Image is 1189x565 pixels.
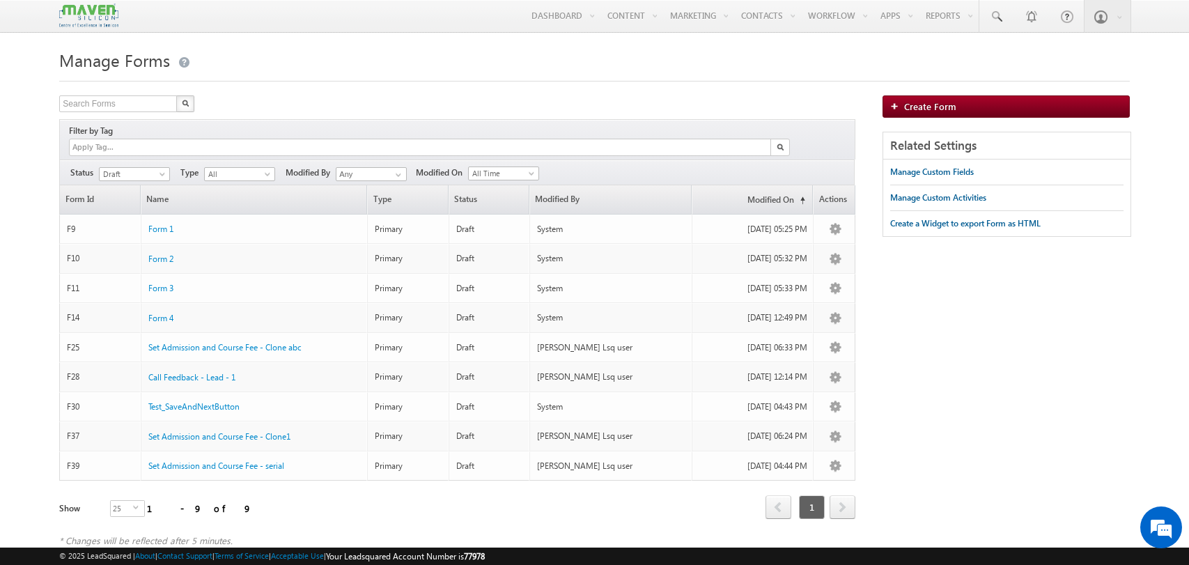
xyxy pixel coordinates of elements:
span: prev [766,495,791,519]
div: F14 [67,311,134,324]
span: Actions [814,185,854,214]
a: Name [141,185,367,214]
span: 25 [111,501,133,516]
div: Primary [375,371,442,383]
div: Related Settings [883,132,1130,160]
div: Primary [375,282,442,295]
div: F39 [67,460,134,472]
div: System [537,282,685,295]
img: Search [777,144,784,150]
div: [PERSON_NAME] Lsq user [537,430,685,442]
div: F37 [67,430,134,442]
span: next [830,495,855,519]
a: Form Id [60,185,139,214]
div: Draft [456,371,524,383]
a: next [830,497,855,519]
div: System [537,223,685,235]
a: Form 2 [148,253,173,265]
div: Draft [456,460,524,472]
span: Type [180,167,204,179]
div: Primary [375,401,442,413]
span: Create Form [904,100,956,112]
a: All Time [468,167,539,180]
div: F10 [67,252,134,265]
img: Custom Logo [59,3,118,28]
a: All [204,167,275,181]
a: Show All Items [388,168,405,182]
span: Draft [100,168,166,180]
span: Modified On [416,167,468,179]
div: [PERSON_NAME] Lsq user [537,341,685,354]
span: Set Admission and Course Fee - Clone1 [148,431,290,442]
div: Create a Widget to export Form as HTML [890,217,1041,230]
a: Call Feedback - Lead - 1 [148,371,235,384]
div: F9 [67,223,134,235]
div: * Changes will be reflected after 5 minutes. [59,534,855,547]
span: (sorted ascending) [794,195,805,206]
div: Primary [375,460,442,472]
div: Draft [456,223,524,235]
div: [DATE] 06:24 PM [699,430,807,442]
span: Form 2 [148,254,173,264]
span: Your Leadsquared Account Number is [326,551,485,562]
a: Form 4 [148,312,173,325]
a: Draft [99,167,170,181]
div: [DATE] 05:25 PM [699,223,807,235]
span: © 2025 LeadSquared | | | | | [59,550,485,563]
div: F28 [67,371,134,383]
span: Manage Forms [59,49,170,71]
a: Acceptable Use [271,551,324,560]
input: Apply Tag... [71,141,154,153]
span: All Time [469,167,535,180]
a: Set Admission and Course Fee - serial [148,460,284,472]
span: Type [368,185,447,214]
div: Primary [375,430,442,442]
span: Call Feedback - Lead - 1 [148,372,235,382]
div: Filter by Tag [69,123,118,139]
div: [PERSON_NAME] Lsq user [537,460,685,472]
div: [DATE] 04:43 PM [699,401,807,413]
div: Draft [456,341,524,354]
div: 1 - 9 of 9 [147,500,252,516]
a: Set Admission and Course Fee - Clone abc [148,341,302,354]
div: Manage Custom Activities [890,192,986,204]
a: prev [766,497,791,519]
div: Manage Custom Fields [890,166,974,178]
a: Modified By [530,185,691,214]
input: Type to Search [336,167,407,181]
span: All [205,168,271,180]
span: select [133,504,144,511]
div: Draft [456,282,524,295]
div: [PERSON_NAME] Lsq user [537,371,685,383]
a: Form 1 [148,223,173,235]
div: Draft [456,401,524,413]
div: Primary [375,311,442,324]
a: Form 3 [148,282,173,295]
span: Modified By [286,167,336,179]
span: Form 3 [148,283,173,293]
img: add_icon.png [890,102,904,110]
div: Primary [375,252,442,265]
div: System [537,311,685,324]
div: Draft [456,252,524,265]
div: Draft [456,311,524,324]
div: [DATE] 12:14 PM [699,371,807,383]
a: About [135,551,155,560]
div: [DATE] 05:32 PM [699,252,807,265]
div: Primary [375,341,442,354]
a: Test_SaveAndNextButton [148,401,240,413]
div: Primary [375,223,442,235]
span: Test_SaveAndNextButton [148,401,240,412]
div: Show [59,502,99,515]
a: Manage Custom Fields [890,160,974,185]
a: Create a Widget to export Form as HTML [890,211,1041,236]
div: [DATE] 05:33 PM [699,282,807,295]
span: Status [449,185,529,214]
div: F25 [67,341,134,354]
div: [DATE] 12:49 PM [699,311,807,324]
img: Search [182,100,189,107]
span: Status [70,167,99,179]
div: F11 [67,282,134,295]
a: Manage Custom Activities [890,185,986,210]
a: Contact Support [157,551,212,560]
